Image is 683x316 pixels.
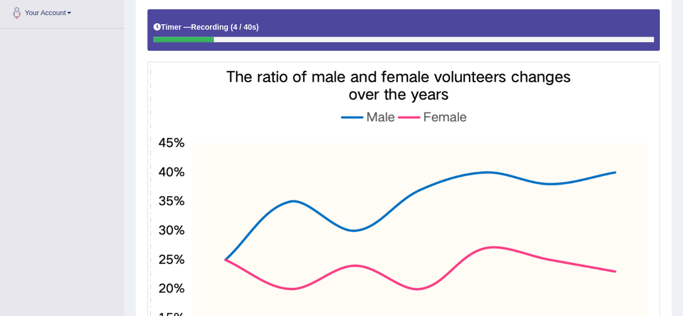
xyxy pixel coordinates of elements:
[153,23,259,31] h5: Timer —
[231,23,233,31] b: (
[233,23,256,31] b: 4 / 40s
[256,23,259,31] b: )
[191,23,228,31] b: Recording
